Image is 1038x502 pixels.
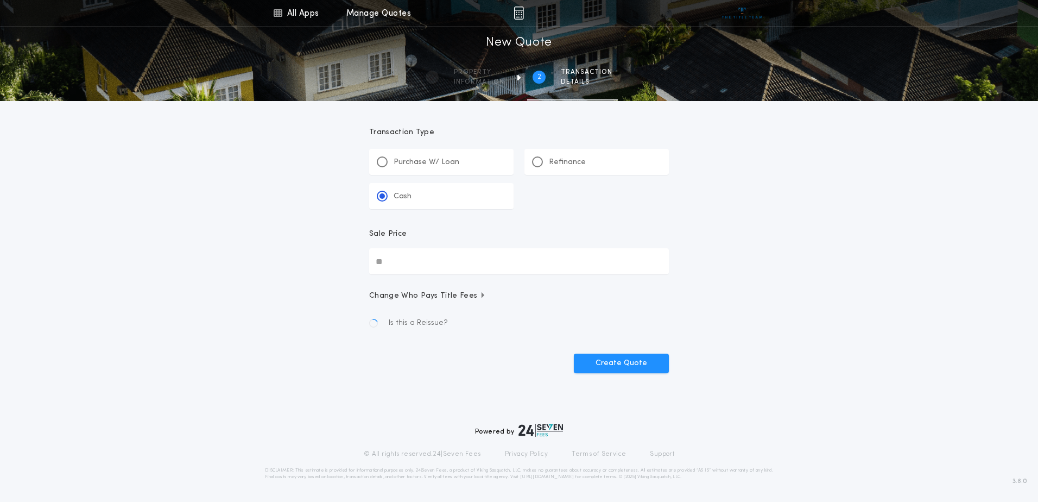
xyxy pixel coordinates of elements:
a: [URL][DOMAIN_NAME] [520,475,574,479]
div: Powered by [475,424,563,437]
p: DISCLAIMER: This estimate is provided for informational purposes only. 24|Seven Fees, a product o... [265,467,773,480]
span: Is this a Reissue? [389,318,448,329]
button: Change Who Pays Title Fees [369,291,669,302]
h1: New Quote [486,34,552,52]
p: Sale Price [369,229,407,240]
a: Privacy Policy [505,450,548,459]
a: Support [650,450,674,459]
span: Change Who Pays Title Fees [369,291,486,302]
span: details [561,78,612,86]
span: information [454,78,504,86]
img: vs-icon [722,8,763,18]
p: Cash [394,191,412,202]
p: © All rights reserved. 24|Seven Fees [364,450,481,459]
input: Sale Price [369,248,669,274]
p: Transaction Type [369,127,669,138]
a: Terms of Service [572,450,626,459]
img: img [514,7,524,20]
img: logo [518,424,563,437]
p: Purchase W/ Loan [394,157,459,168]
p: Refinance [549,157,586,168]
button: Create Quote [574,354,669,373]
h2: 2 [537,73,541,81]
span: Property [454,68,504,77]
span: Transaction [561,68,612,77]
span: 3.8.0 [1012,476,1027,486]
